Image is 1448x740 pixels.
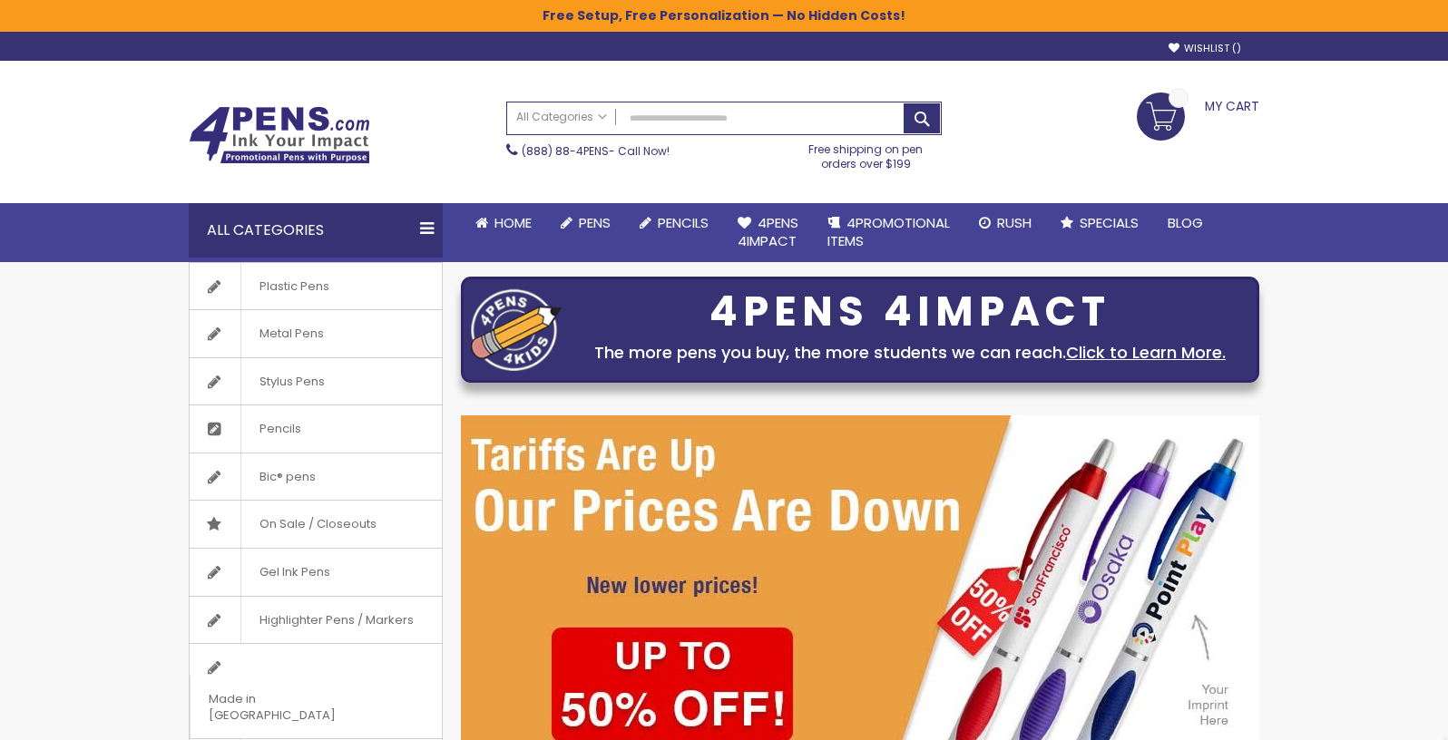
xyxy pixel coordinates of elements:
[546,203,625,243] a: Pens
[189,106,370,164] img: 4Pens Custom Pens and Promotional Products
[190,263,442,310] a: Plastic Pens
[190,644,442,738] a: Made in [GEOGRAPHIC_DATA]
[190,676,396,738] span: Made in [GEOGRAPHIC_DATA]
[790,135,943,171] div: Free shipping on pen orders over $199
[1153,203,1218,243] a: Blog
[240,310,342,357] span: Metal Pens
[190,597,442,644] a: Highlighter Pens / Markers
[827,213,950,250] span: 4PROMOTIONAL ITEMS
[738,213,798,250] span: 4Pens 4impact
[1169,42,1241,55] a: Wishlist
[190,501,442,548] a: On Sale / Closeouts
[571,293,1249,331] div: 4PENS 4IMPACT
[190,549,442,596] a: Gel Ink Pens
[471,288,562,371] img: four_pen_logo.png
[723,203,813,262] a: 4Pens4impact
[240,597,432,644] span: Highlighter Pens / Markers
[1066,341,1226,364] a: Click to Learn More.
[571,340,1249,365] div: The more pens you buy, the more students we can reach.
[516,110,607,124] span: All Categories
[190,453,442,501] a: Bic® pens
[190,405,442,453] a: Pencils
[522,143,670,159] span: - Call Now!
[507,102,616,132] a: All Categories
[240,263,347,310] span: Plastic Pens
[1080,213,1139,232] span: Specials
[997,213,1032,232] span: Rush
[189,203,443,258] div: All Categories
[625,203,723,243] a: Pencils
[240,501,395,548] span: On Sale / Closeouts
[190,358,442,405] a: Stylus Pens
[579,213,611,232] span: Pens
[522,143,609,159] a: (888) 88-4PENS
[1168,213,1203,232] span: Blog
[461,203,546,243] a: Home
[964,203,1046,243] a: Rush
[813,203,964,262] a: 4PROMOTIONALITEMS
[658,213,709,232] span: Pencils
[240,358,343,405] span: Stylus Pens
[240,405,319,453] span: Pencils
[1046,203,1153,243] a: Specials
[494,213,532,232] span: Home
[190,310,442,357] a: Metal Pens
[240,453,334,501] span: Bic® pens
[240,549,348,596] span: Gel Ink Pens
